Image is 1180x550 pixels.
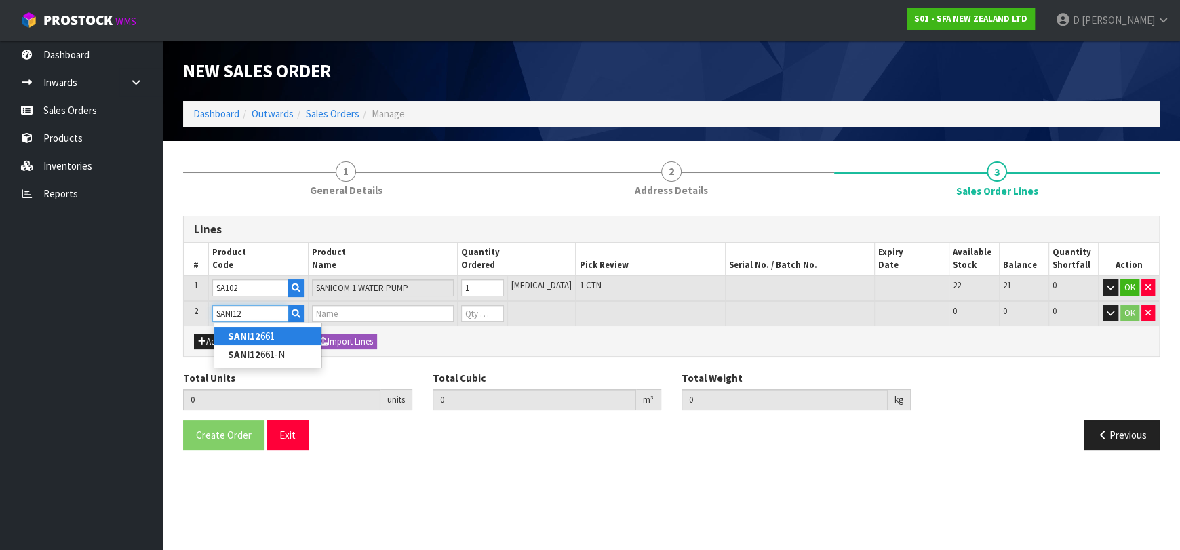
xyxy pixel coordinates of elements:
th: Balance [999,243,1048,275]
span: 0 [1053,279,1057,291]
input: Total Units [183,389,380,410]
input: Total Weight [682,389,888,410]
a: Sales Orders [306,107,359,120]
div: m³ [636,389,661,411]
label: Total Weight [682,371,743,385]
span: General Details [310,183,382,197]
input: Total Cubic [433,389,637,410]
th: Action [1099,243,1159,275]
span: 21 [1003,279,1011,291]
span: [PERSON_NAME] [1082,14,1155,26]
strong: SANI12 [228,348,260,361]
span: Sales Order Lines [183,205,1160,460]
th: Expiry Date [874,243,949,275]
a: SANI12661-N [214,345,321,364]
input: Code [212,279,288,296]
strong: SANI12 [228,330,260,342]
th: Available Stock [949,243,999,275]
span: 2 [661,161,682,182]
th: Product Code [209,243,309,275]
a: Dashboard [193,107,239,120]
button: Import Lines [315,334,377,350]
button: OK [1120,279,1139,296]
span: 0 [1053,305,1057,317]
input: Qty Ordered [461,279,503,296]
span: 3 [987,161,1007,182]
span: 2 [194,305,198,317]
span: 1 [336,161,356,182]
div: kg [888,389,911,411]
span: D [1073,14,1080,26]
input: Qty Ordered [461,305,503,322]
small: WMS [115,15,136,28]
input: Code [212,305,288,322]
span: ProStock [43,12,113,29]
button: OK [1120,305,1139,321]
span: 1 CTN [579,279,601,291]
th: Pick Review [576,243,725,275]
th: Quantity Shortfall [1048,243,1098,275]
h3: Lines [194,223,1149,236]
label: Total Cubic [433,371,486,385]
a: SANI12661 [214,327,321,345]
th: Serial No. / Batch No. [725,243,874,275]
span: New Sales Order [183,60,331,82]
button: Previous [1084,420,1160,450]
span: Sales Order Lines [956,184,1038,198]
span: 1 [194,279,198,291]
th: Product Name [309,243,458,275]
span: 22 [953,279,961,291]
button: Exit [267,420,309,450]
th: Quantity Ordered [458,243,576,275]
button: Add Line [194,334,241,350]
span: Address Details [635,183,708,197]
input: Name [312,305,454,322]
span: 0 [1003,305,1007,317]
label: Total Units [183,371,235,385]
th: # [184,243,209,275]
button: Create Order [183,420,264,450]
a: Outwards [252,107,294,120]
div: units [380,389,412,411]
span: 0 [953,305,957,317]
span: Create Order [196,429,252,441]
img: cube-alt.png [20,12,37,28]
input: Name [312,279,454,296]
span: [MEDICAL_DATA] [511,279,572,291]
strong: S01 - SFA NEW ZEALAND LTD [914,13,1027,24]
span: Manage [372,107,405,120]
